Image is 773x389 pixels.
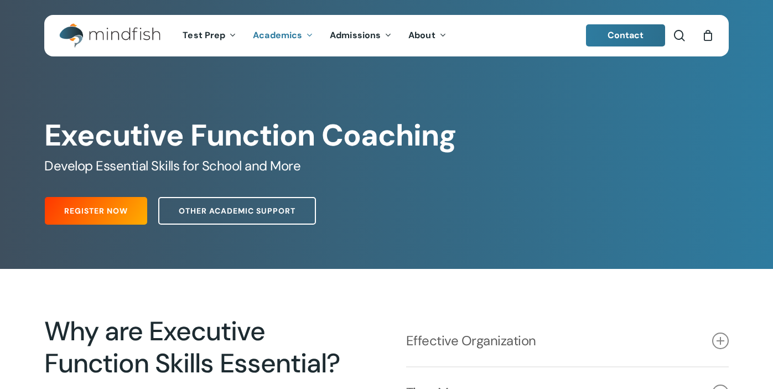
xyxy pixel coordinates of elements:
span: Admissions [330,29,381,41]
span: Academics [253,29,302,41]
span: Test Prep [183,29,225,41]
a: Other Academic Support [158,197,316,225]
h5: Develop Essential Skills for School and More [44,157,729,175]
a: Effective Organization [406,315,729,366]
h2: Why are Executive Function Skills Essential? [44,315,340,380]
a: Academics [245,31,321,40]
span: Other Academic Support [179,205,295,216]
a: Test Prep [174,31,245,40]
a: Register Now [45,197,147,225]
header: Main Menu [44,15,729,56]
span: About [408,29,435,41]
span: Register Now [64,205,128,216]
nav: Main Menu [174,15,454,56]
a: Contact [586,24,666,46]
a: Admissions [321,31,400,40]
a: About [400,31,455,40]
h1: Executive Function Coaching [44,118,729,153]
span: Contact [608,29,644,41]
